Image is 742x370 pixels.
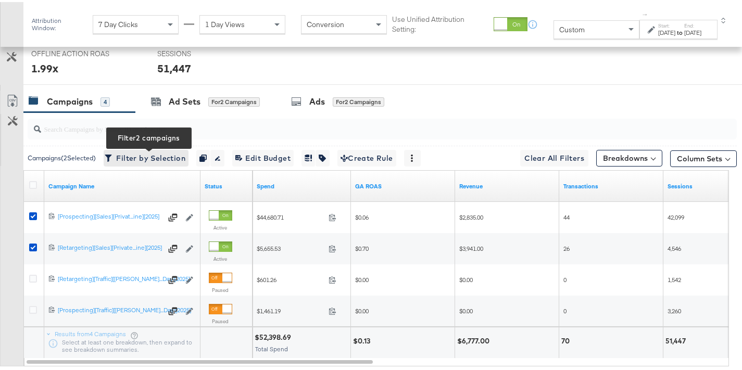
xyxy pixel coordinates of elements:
span: Filter by Selection [107,150,185,163]
div: $52,398.69 [255,330,294,340]
span: $0.70 [355,243,369,250]
div: Ads [309,94,325,106]
a: [Prospecting][Traffic][[PERSON_NAME]...Day][2025] [58,304,162,314]
span: 0 [563,274,567,282]
div: for 2 Campaigns [333,95,384,105]
span: 1,542 [668,274,681,282]
span: $5,655.53 [257,243,324,250]
label: End: [684,20,701,27]
span: 7 Day Clicks [98,18,138,27]
a: Transactions - The total number of transactions [563,180,659,188]
span: $3,941.00 [459,243,483,250]
div: Ad Sets [169,94,200,106]
span: Create Rule [341,150,393,163]
label: Start: [658,20,675,27]
div: [Retargeting][Sales][Private...ine][2025] [58,241,162,250]
div: 4 [100,95,110,105]
span: 0 [563,305,567,313]
div: [Retargeting][Traffic][[PERSON_NAME]...Day][2025] [58,273,162,281]
label: Active [209,253,232,260]
div: for 2 Campaigns [208,95,260,105]
span: $0.06 [355,211,369,219]
span: 3,260 [668,305,681,313]
button: Filter by SelectionFilter2 campaigns [104,148,188,164]
div: $0.13 [353,334,373,344]
span: 1 Day Views [205,18,245,27]
span: 4,546 [668,243,681,250]
span: ↑ [640,11,650,15]
div: 1.99x [31,59,58,74]
button: Edit Budget [232,148,294,164]
div: [Prospecting][Traffic][[PERSON_NAME]...Day][2025] [58,304,162,312]
span: Total Spend [255,343,288,351]
span: $44,680.71 [257,211,324,219]
input: Search Campaigns by Name, ID or Objective [41,112,674,133]
span: 42,099 [668,211,684,219]
a: Your campaign name. [48,180,196,188]
label: Use Unified Attribution Setting: [392,12,490,32]
div: [Prospecting][Sales][Privat...ine][2025] [58,210,162,219]
div: [DATE] [684,27,701,35]
span: 44 [563,211,570,219]
button: Create Rule [337,148,396,164]
span: Clear All Filters [524,150,584,163]
span: SESSIONS [158,47,236,57]
span: $2,835.00 [459,211,483,219]
div: 51,447 [665,334,689,344]
button: Breakdowns [596,148,662,164]
a: [Prospecting][Sales][Privat...ine][2025] [58,210,162,221]
div: Campaigns [47,94,93,106]
a: The total amount spent to date. [257,180,347,188]
label: Paused [209,316,232,323]
span: $0.00 [355,305,369,313]
a: [Retargeting][Traffic][[PERSON_NAME]...Day][2025] [58,273,162,283]
label: Paused [209,285,232,291]
strong: to [675,27,684,34]
span: Conversion [307,18,344,27]
span: $601.26 [257,274,324,282]
div: Attribution Window: [31,15,87,30]
span: Edit Budget [235,150,291,163]
button: Clear All Filters [520,148,588,164]
span: $1,461.19 [257,305,324,313]
span: Custom [559,23,585,32]
span: $0.00 [459,305,473,313]
span: $0.00 [459,274,473,282]
div: 70 [561,334,573,344]
div: Campaigns ( 2 Selected) [28,151,96,161]
a: Shows the current state of your Ad Campaign. [205,180,248,188]
span: OFFLINE ACTION ROAS [31,47,109,57]
a: [Retargeting][Sales][Private...ine][2025] [58,241,162,252]
div: 51,447 [158,59,192,74]
a: GA roas [355,180,451,188]
div: [DATE] [658,27,675,35]
span: $0.00 [355,274,369,282]
a: Transaction Revenue - The total sale revenue (excluding shipping and tax) of the transaction [459,180,555,188]
span: 26 [563,243,570,250]
div: $6,777.00 [457,334,493,344]
label: Active [209,222,232,229]
button: Column Sets [670,148,737,165]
